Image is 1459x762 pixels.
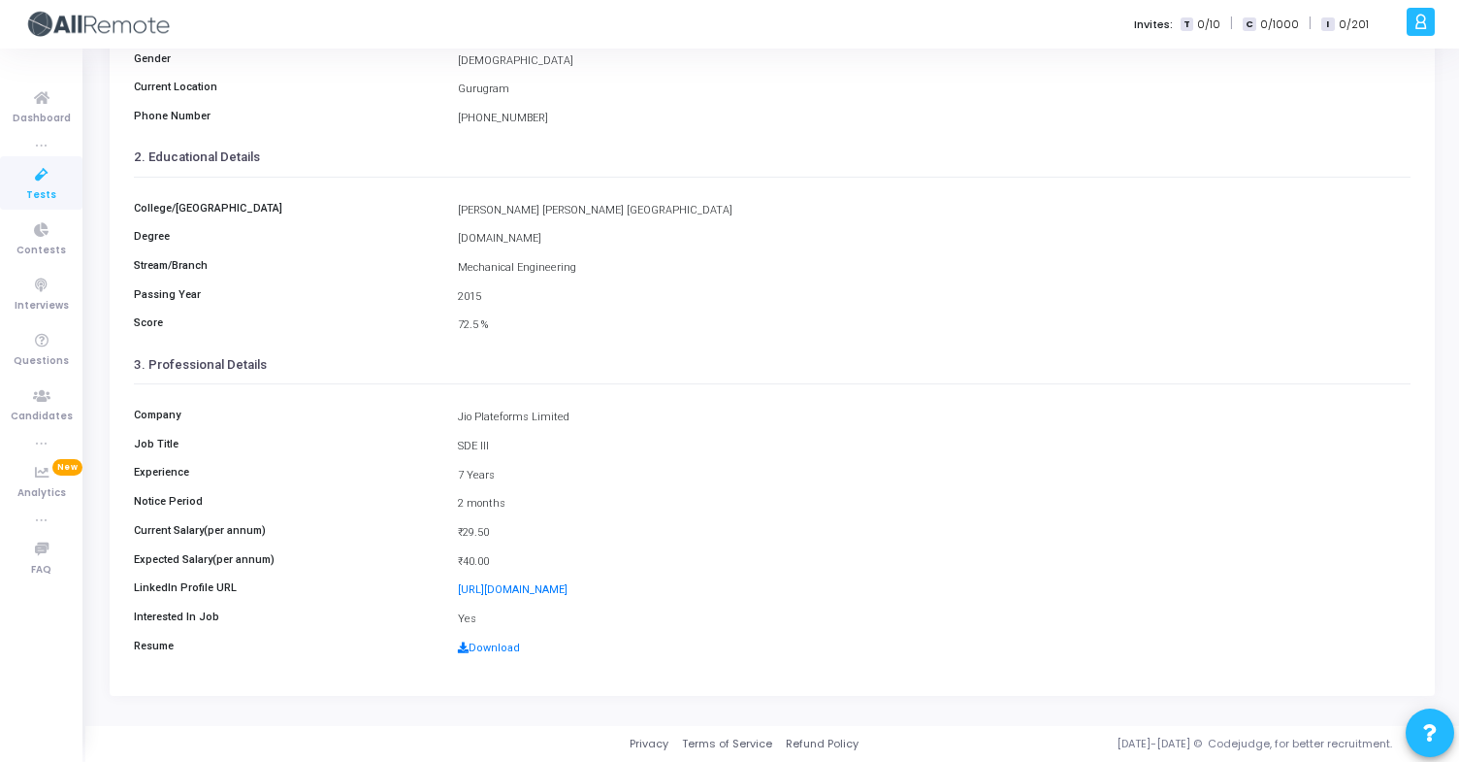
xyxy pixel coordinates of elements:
[630,736,668,752] a: Privacy
[448,231,1420,248] div: [DOMAIN_NAME]
[1230,14,1233,34] span: |
[448,111,1420,127] div: [PHONE_NUMBER]
[31,562,51,579] span: FAQ
[1260,17,1299,33] span: 0/1000
[448,260,1420,277] div: Mechanical Engineering
[1243,17,1255,32] span: C
[15,298,69,315] span: Interviews
[13,111,71,127] span: Dashboard
[448,525,1420,542] div: ₹29.50
[458,642,520,654] a: Download
[448,289,1420,306] div: 2015
[124,409,448,421] h6: Company
[124,640,448,652] h6: Resume
[448,317,1420,334] div: 72.5 %
[1339,17,1369,33] span: 0/201
[124,81,448,93] h6: Current Location
[124,466,448,479] h6: Experience
[448,82,1420,98] div: Gurugram
[16,243,66,259] span: Contests
[448,468,1420,484] div: 7 Years
[124,259,448,272] h6: Stream/Branch
[448,53,1420,70] div: [DEMOGRAPHIC_DATA]
[1197,17,1220,33] span: 0/10
[458,583,567,596] a: [URL][DOMAIN_NAME]
[14,353,69,370] span: Questions
[124,202,448,215] h6: College/[GEOGRAPHIC_DATA]
[24,5,170,44] img: logo
[786,736,859,752] a: Refund Policy
[124,438,448,450] h6: Job Title
[124,52,448,65] h6: Gender
[124,230,448,243] h6: Degree
[124,581,448,594] h6: LinkedIn Profile URL
[448,554,1420,571] div: ₹40.00
[859,736,1435,752] div: [DATE]-[DATE] © Codejudge, for better recruitment.
[682,736,772,752] a: Terms of Service
[124,611,448,623] h6: Interested In Job
[124,288,448,301] h6: Passing Year
[448,410,1420,426] div: Jio Plateforms Limited
[124,553,448,566] h6: Expected Salary(per annum)
[134,357,1410,373] h3: 3. Professional Details
[1181,17,1193,32] span: T
[448,439,1420,455] div: SDE III
[17,485,66,502] span: Analytics
[52,459,82,476] span: New
[1321,17,1334,32] span: I
[124,110,448,122] h6: Phone Number
[448,496,1420,513] div: 2 months
[124,316,448,329] h6: Score
[124,524,448,537] h6: Current Salary(per annum)
[26,187,56,204] span: Tests
[1134,17,1173,33] label: Invites:
[448,203,1420,219] div: [PERSON_NAME] [PERSON_NAME] [GEOGRAPHIC_DATA]
[448,612,1420,628] div: Yes
[124,495,448,508] h6: Notice Period
[11,409,73,425] span: Candidates
[134,149,1410,165] h3: 2. Educational Details
[1309,14,1312,34] span: |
